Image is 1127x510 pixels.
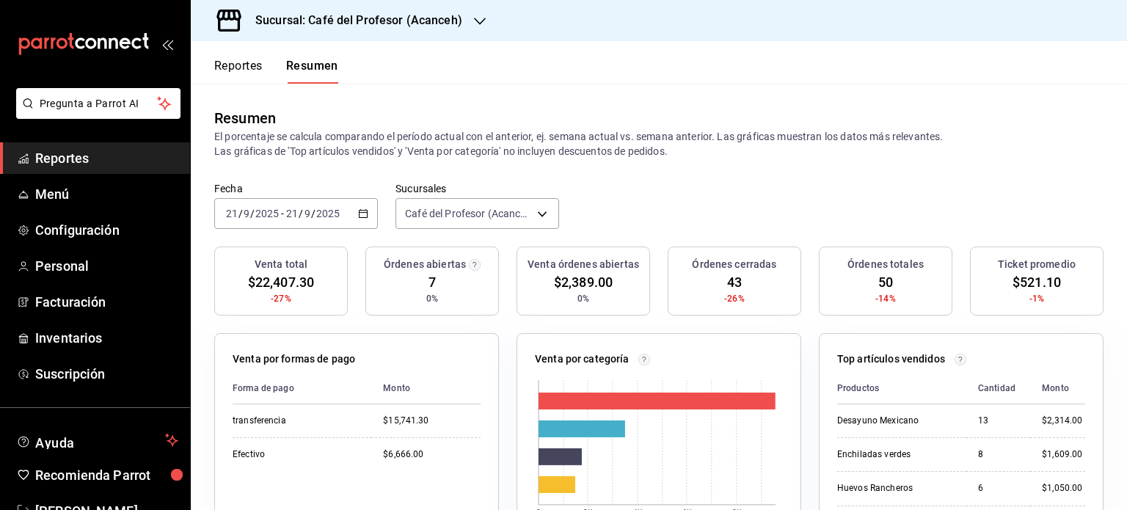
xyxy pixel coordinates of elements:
input: -- [304,208,311,219]
button: Pregunta a Parrot AI [16,88,180,119]
span: Menú [35,184,178,204]
span: -27% [271,292,291,305]
div: Efectivo [233,448,360,461]
th: Forma de pago [233,373,371,404]
span: 50 [878,272,893,292]
div: $2,314.00 [1042,415,1085,427]
th: Productos [837,373,966,404]
span: Configuración [35,220,178,240]
span: Pregunta a Parrot AI [40,96,158,112]
div: Huevos Rancheros [837,482,955,495]
input: -- [243,208,250,219]
span: - [281,208,284,219]
span: 0% [577,292,589,305]
button: open_drawer_menu [161,38,173,50]
div: 8 [978,448,1018,461]
h3: Órdenes abiertas [384,257,466,272]
h3: Órdenes totales [847,257,924,272]
a: Pregunta a Parrot AI [10,106,180,122]
span: Café del Profesor (Acanceh) [405,206,532,221]
button: Resumen [286,59,338,84]
span: Facturación [35,292,178,312]
p: Venta por categoría [535,351,630,367]
th: Monto [1030,373,1085,404]
span: Suscripción [35,364,178,384]
span: Recomienda Parrot [35,465,178,485]
input: -- [225,208,238,219]
span: Inventarios [35,328,178,348]
span: Ayuda [35,431,159,449]
div: 13 [978,415,1018,427]
div: Desayuno Mexicano [837,415,955,427]
span: / [299,208,303,219]
div: transferencia [233,415,360,427]
th: Cantidad [966,373,1030,404]
span: 7 [428,272,436,292]
span: Reportes [35,148,178,168]
h3: Ticket promedio [998,257,1076,272]
span: / [311,208,316,219]
h3: Órdenes cerradas [692,257,776,272]
p: El porcentaje se calcula comparando el período actual con el anterior, ej. semana actual vs. sema... [214,129,1104,159]
h3: Venta órdenes abiertas [528,257,639,272]
input: -- [285,208,299,219]
div: $1,050.00 [1042,482,1085,495]
span: 0% [426,292,438,305]
span: -26% [724,292,745,305]
span: / [250,208,255,219]
h3: Venta total [255,257,307,272]
th: Monto [371,373,481,404]
label: Sucursales [395,183,559,194]
span: -1% [1029,292,1044,305]
div: $1,609.00 [1042,448,1085,461]
input: ---- [316,208,340,219]
div: Resumen [214,107,276,129]
div: $6,666.00 [383,448,481,461]
div: 6 [978,482,1018,495]
span: 43 [727,272,742,292]
span: / [238,208,243,219]
span: -14% [875,292,896,305]
span: $521.10 [1013,272,1061,292]
div: Enchiladas verdes [837,448,955,461]
p: Venta por formas de pago [233,351,355,367]
div: $15,741.30 [383,415,481,427]
input: ---- [255,208,280,219]
h3: Sucursal: Café del Profesor (Acanceh) [244,12,462,29]
div: navigation tabs [214,59,338,84]
p: Top artículos vendidos [837,351,945,367]
span: Personal [35,256,178,276]
span: $2,389.00 [554,272,613,292]
button: Reportes [214,59,263,84]
span: $22,407.30 [248,272,314,292]
label: Fecha [214,183,378,194]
